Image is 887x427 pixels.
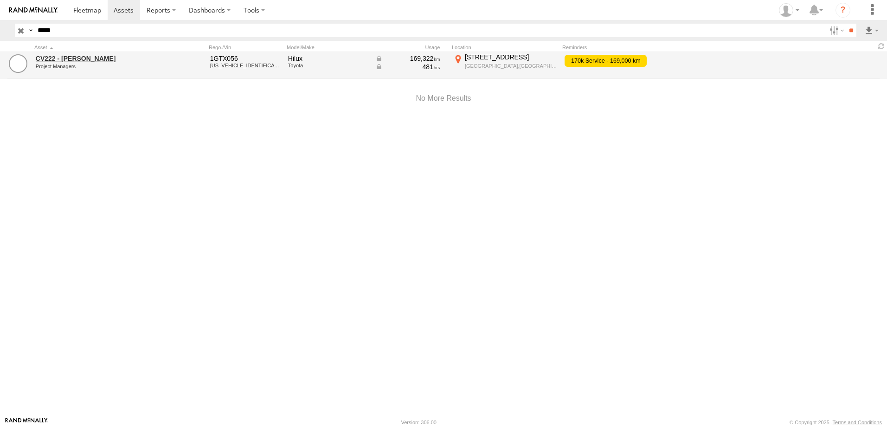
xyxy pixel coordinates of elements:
[876,42,887,51] span: Refresh
[210,54,282,63] div: 1GTX056
[375,54,440,63] div: Data from Vehicle CANbus
[288,54,369,63] div: Hilux
[826,24,846,37] label: Search Filter Options
[790,420,882,425] div: © Copyright 2025 -
[864,24,880,37] label: Export results as...
[36,64,163,69] div: undefined
[287,44,370,51] div: Model/Make
[836,3,850,18] i: ?
[452,44,559,51] div: Location
[452,53,559,78] label: Click to View Current Location
[401,420,437,425] div: Version: 306.00
[465,53,557,61] div: [STREET_ADDRESS]
[465,63,557,69] div: [GEOGRAPHIC_DATA],[GEOGRAPHIC_DATA]
[562,44,711,51] div: Reminders
[210,63,282,68] div: MR0HA3CD200434311
[288,63,369,68] div: Toyota
[5,418,48,427] a: Visit our Website
[36,54,163,63] a: CV222 - [PERSON_NAME]
[9,7,58,13] img: rand-logo.svg
[209,44,283,51] div: Rego./Vin
[34,44,164,51] div: Click to Sort
[776,3,803,17] div: Karl Walsh
[375,63,440,71] div: Data from Vehicle CANbus
[833,420,882,425] a: Terms and Conditions
[27,24,34,37] label: Search Query
[565,55,647,67] span: 170k Service - 169,000 km
[9,54,27,73] a: View Asset Details
[374,44,448,51] div: Usage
